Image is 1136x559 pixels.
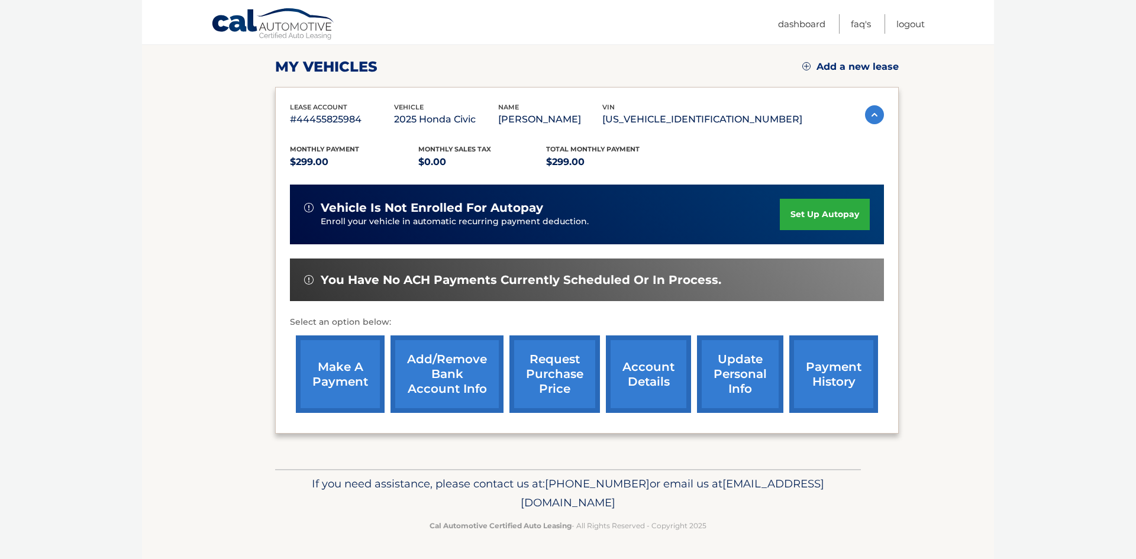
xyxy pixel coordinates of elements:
[304,275,314,285] img: alert-white.svg
[290,315,884,329] p: Select an option below:
[498,103,519,111] span: name
[546,145,640,153] span: Total Monthly Payment
[394,103,424,111] span: vehicle
[390,335,504,413] a: Add/Remove bank account info
[697,335,783,413] a: update personal info
[602,103,615,111] span: vin
[290,103,347,111] span: lease account
[789,335,878,413] a: payment history
[321,273,721,287] span: You have no ACH payments currently scheduled or in process.
[498,111,602,128] p: [PERSON_NAME]
[851,14,871,34] a: FAQ's
[602,111,802,128] p: [US_VEHICLE_IDENTIFICATION_NUMBER]
[509,335,600,413] a: request purchase price
[290,111,394,128] p: #44455825984
[430,521,572,530] strong: Cal Automotive Certified Auto Leasing
[545,477,650,490] span: [PHONE_NUMBER]
[296,335,385,413] a: make a payment
[778,14,825,34] a: Dashboard
[418,145,491,153] span: Monthly sales Tax
[546,154,674,170] p: $299.00
[865,105,884,124] img: accordion-active.svg
[896,14,925,34] a: Logout
[283,519,853,532] p: - All Rights Reserved - Copyright 2025
[802,61,899,73] a: Add a new lease
[394,111,498,128] p: 2025 Honda Civic
[304,203,314,212] img: alert-white.svg
[802,62,811,70] img: add.svg
[290,154,418,170] p: $299.00
[606,335,691,413] a: account details
[211,8,335,42] a: Cal Automotive
[290,145,359,153] span: Monthly Payment
[321,201,543,215] span: vehicle is not enrolled for autopay
[418,154,547,170] p: $0.00
[283,474,853,512] p: If you need assistance, please contact us at: or email us at
[521,477,824,509] span: [EMAIL_ADDRESS][DOMAIN_NAME]
[780,199,870,230] a: set up autopay
[275,58,377,76] h2: my vehicles
[321,215,780,228] p: Enroll your vehicle in automatic recurring payment deduction.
